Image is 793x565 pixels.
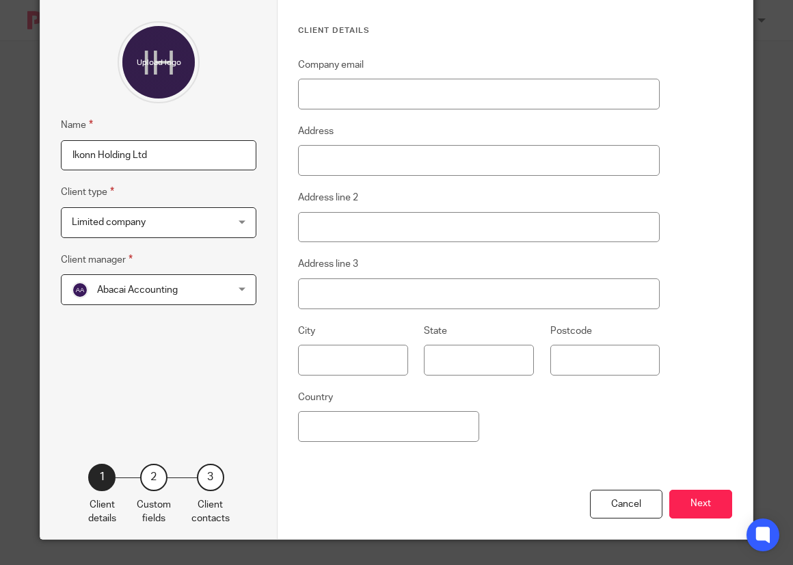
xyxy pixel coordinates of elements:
label: Address [298,124,334,138]
span: Abacai Accounting [97,285,178,295]
label: Country [298,391,333,404]
label: Address line 3 [298,257,358,271]
p: Custom fields [137,498,171,526]
div: 1 [88,464,116,491]
img: svg%3E [72,282,88,298]
label: Client type [61,184,114,200]
button: Next [669,490,732,519]
div: 3 [197,464,224,491]
p: Client contacts [191,498,230,526]
div: 2 [140,464,167,491]
p: Client details [88,498,116,526]
span: Limited company [72,218,146,227]
label: City [298,324,315,338]
label: State [424,324,447,338]
label: Address line 2 [298,191,358,205]
label: Company email [298,58,364,72]
h3: Client details [298,25,660,36]
label: Name [61,117,93,133]
div: Cancel [590,490,662,519]
label: Client manager [61,252,133,267]
label: Postcode [550,324,592,338]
